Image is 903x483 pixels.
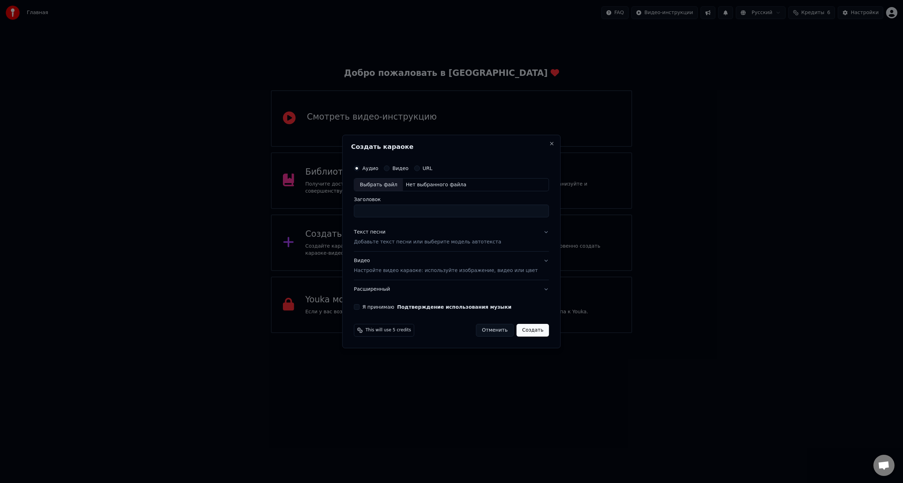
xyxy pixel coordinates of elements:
div: Текст песни [354,229,386,236]
label: Я принимаю [362,304,511,309]
button: Отменить [476,324,514,337]
p: Добавьте текст песни или выберите модель автотекста [354,239,501,246]
button: Создать [516,324,549,337]
div: Выбрать файл [354,179,403,191]
span: This will use 5 credits [365,327,411,333]
button: Текст песниДобавьте текст песни или выберите модель автотекста [354,223,549,252]
label: Видео [392,166,408,171]
h2: Создать караоке [351,144,552,150]
button: Я принимаю [397,304,511,309]
label: URL [423,166,432,171]
button: ВидеоНастройте видео караоке: используйте изображение, видео или цвет [354,252,549,280]
button: Расширенный [354,280,549,298]
label: Аудио [362,166,378,171]
div: Нет выбранного файла [403,181,469,188]
label: Заголовок [354,197,549,202]
p: Настройте видео караоке: используйте изображение, видео или цвет [354,267,538,274]
div: Видео [354,258,538,274]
